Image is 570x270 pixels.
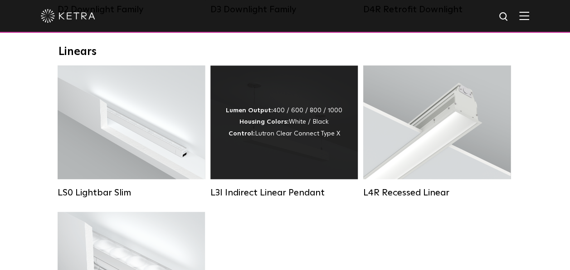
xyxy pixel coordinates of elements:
img: ketra-logo-2019-white [41,9,95,23]
strong: Control: [229,130,255,137]
strong: Housing Colors: [239,119,289,125]
a: L3I Indirect Linear Pendant Lumen Output:400 / 600 / 800 / 1000Housing Colors:White / BlackContro... [210,65,358,198]
img: search icon [498,11,510,23]
img: Hamburger%20Nav.svg [519,11,529,20]
a: LS0 Lightbar Slim Lumen Output:200 / 350Colors:White / BlackControl:X96 Controller [58,65,205,198]
div: L3I Indirect Linear Pendant [210,187,358,198]
div: 400 / 600 / 800 / 1000 White / Black Lutron Clear Connect Type X [226,105,342,140]
div: Linears [58,45,512,59]
div: LS0 Lightbar Slim [58,187,205,198]
strong: Lumen Output: [226,107,273,114]
div: L4R Recessed Linear [363,187,511,198]
a: L4R Recessed Linear Lumen Output:400 / 600 / 800 / 1000Colors:White / BlackControl:Lutron Clear C... [363,65,511,198]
